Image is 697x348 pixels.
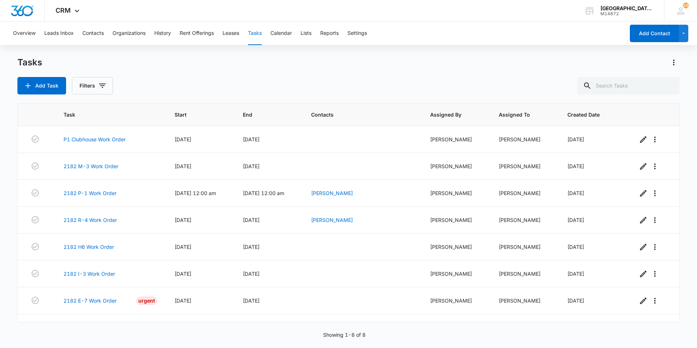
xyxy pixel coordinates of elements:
[64,135,126,143] a: P1 Clubhouse Work Order
[82,22,104,45] button: Contacts
[64,297,117,304] a: 2182 E-7 Work Order
[180,22,214,45] button: Rent Offerings
[17,57,42,68] h1: Tasks
[270,22,292,45] button: Calendar
[72,77,113,94] button: Filters
[567,298,584,304] span: [DATE]
[175,244,191,250] span: [DATE]
[175,163,191,169] span: [DATE]
[243,271,260,277] span: [DATE]
[430,162,481,170] div: [PERSON_NAME]
[175,136,191,142] span: [DATE]
[136,296,157,305] div: Urgent
[175,111,215,118] span: Start
[175,190,216,196] span: [DATE] 12:00 am
[64,111,147,118] span: Task
[320,22,339,45] button: Reports
[567,190,584,196] span: [DATE]
[44,22,74,45] button: Leads Inbox
[175,217,191,223] span: [DATE]
[499,216,550,224] div: [PERSON_NAME]
[347,22,367,45] button: Settings
[499,270,550,278] div: [PERSON_NAME]
[243,190,284,196] span: [DATE] 12:00 am
[630,25,679,42] button: Add Contact
[600,5,653,11] div: account name
[499,297,550,304] div: [PERSON_NAME]
[600,11,653,16] div: account id
[668,57,680,68] button: Actions
[323,331,366,339] p: Showing 1-8 of 8
[499,162,550,170] div: [PERSON_NAME]
[499,243,550,251] div: [PERSON_NAME]
[567,271,584,277] span: [DATE]
[430,216,481,224] div: [PERSON_NAME]
[499,189,550,197] div: [PERSON_NAME]
[430,243,481,251] div: [PERSON_NAME]
[683,3,689,8] div: notifications count
[64,270,115,278] a: 2182 I-3 Work Order
[430,135,481,143] div: [PERSON_NAME]
[113,22,146,45] button: Organizations
[64,243,114,251] a: 2182 H6 Work Order
[577,77,680,94] input: Search Tasks
[311,217,353,223] a: [PERSON_NAME]
[243,163,260,169] span: [DATE]
[64,162,118,170] a: 2182 M-3 Work Order
[56,7,71,14] span: CRM
[683,3,689,8] span: 23
[311,111,402,118] span: Contacts
[499,135,550,143] div: [PERSON_NAME]
[301,22,311,45] button: Lists
[13,22,36,45] button: Overview
[430,297,481,304] div: [PERSON_NAME]
[430,111,471,118] span: Assigned By
[567,111,610,118] span: Created Date
[17,77,66,94] button: Add Task
[567,163,584,169] span: [DATE]
[248,22,262,45] button: Tasks
[243,298,260,304] span: [DATE]
[154,22,171,45] button: History
[430,189,481,197] div: [PERSON_NAME]
[175,271,191,277] span: [DATE]
[567,244,584,250] span: [DATE]
[64,189,117,197] a: 2182 P-1 Work Order
[499,111,539,118] span: Assigned To
[243,136,260,142] span: [DATE]
[567,136,584,142] span: [DATE]
[311,190,353,196] a: [PERSON_NAME]
[223,22,239,45] button: Leases
[430,270,481,278] div: [PERSON_NAME]
[243,244,260,250] span: [DATE]
[175,298,191,304] span: [DATE]
[567,217,584,223] span: [DATE]
[64,216,117,224] a: 2182 R-4 Work Order
[243,111,283,118] span: End
[243,217,260,223] span: [DATE]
